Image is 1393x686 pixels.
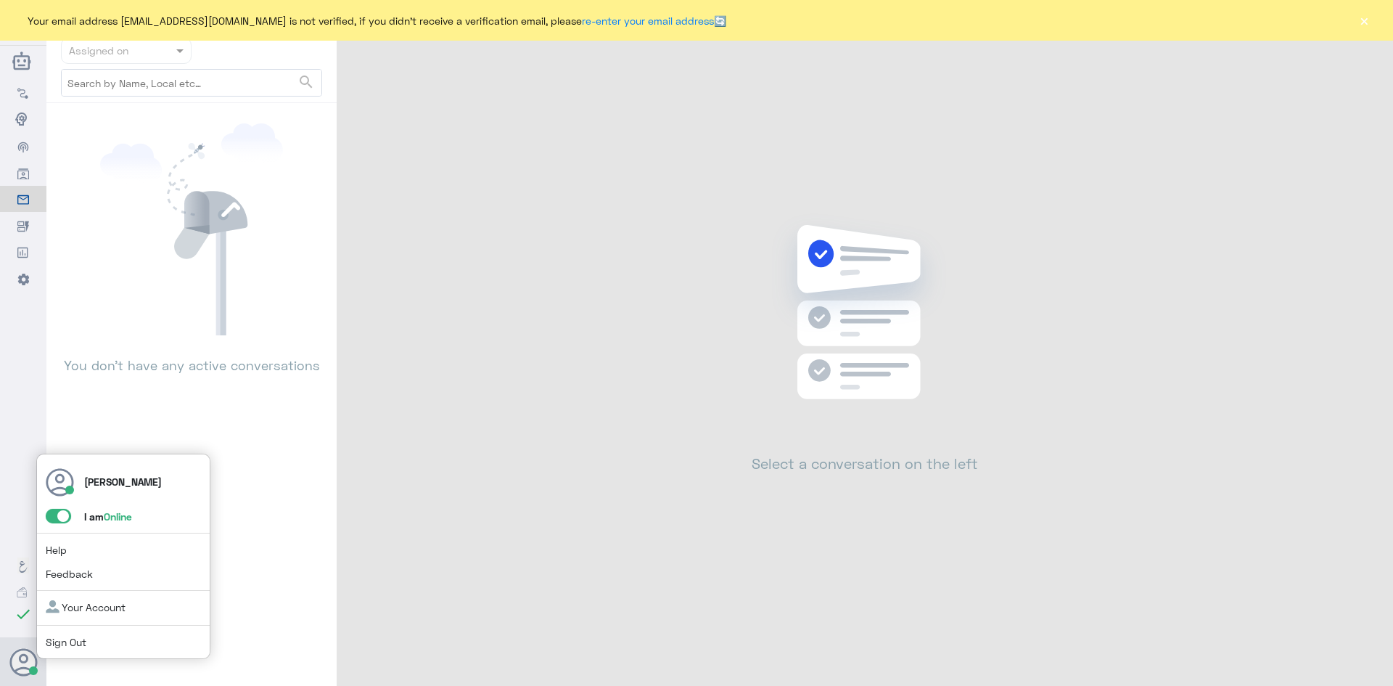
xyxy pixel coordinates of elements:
button: search [297,70,315,94]
input: Search by Name, Local etc… [62,70,321,96]
span: I am [84,510,132,523]
h2: Select a conversation on the left [752,454,978,472]
button: Avatar [9,648,37,676]
p: You don’t have any active conversations [61,335,322,375]
a: Your Account [46,601,126,613]
a: re-enter your email address [582,15,714,27]
span: Your email address [EMAIL_ADDRESS][DOMAIN_NAME] is not verified, if you didn't receive a verifica... [28,13,726,28]
span: search [297,73,315,91]
a: Sign Out [46,636,86,648]
p: [PERSON_NAME] [84,474,162,489]
a: Feedback [46,568,93,580]
a: Help [46,544,67,556]
span: Online [104,510,132,523]
i: check [15,605,32,623]
button: × [1357,13,1371,28]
